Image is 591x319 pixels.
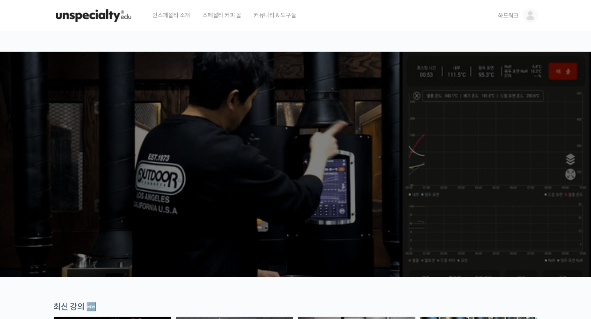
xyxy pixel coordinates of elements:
p: 시간과 장소에 구애받지 않고, 검증된 커리큘럼으로 [8,171,583,182]
span: 하드워크 [498,12,519,19]
div: 최신 강의 🆕 [53,301,538,312]
p: [PERSON_NAME]을 다하는 당신을 위해, 최고와 함께 만든 커피 클래스 [8,125,583,167]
